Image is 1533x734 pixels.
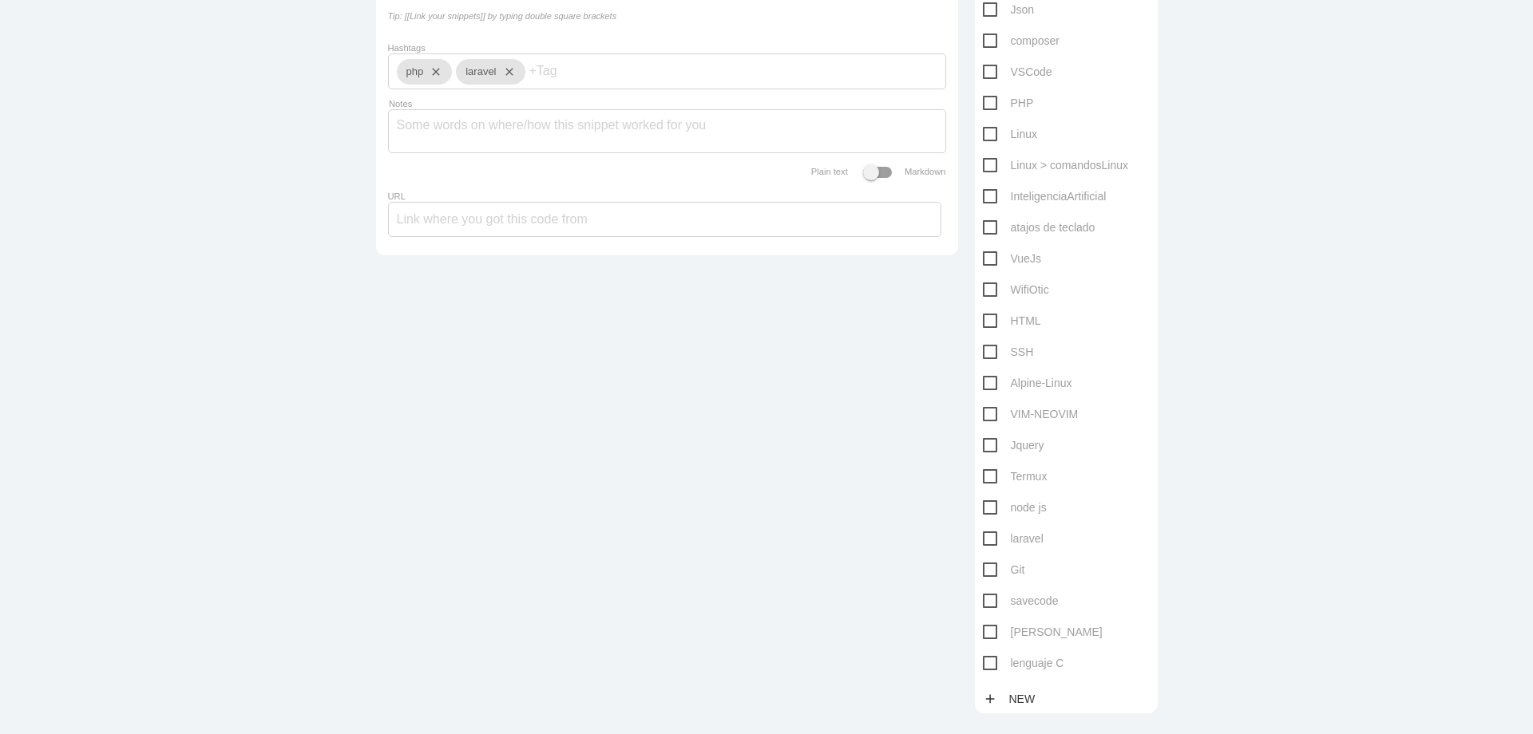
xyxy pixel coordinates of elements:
span: WifiOtic [983,280,1049,300]
span: atajos de teclado [983,218,1095,238]
span: SSH [983,342,1034,362]
span: Linux [983,124,1037,144]
input: Link where you got this code from [388,202,941,237]
span: composer [983,31,1060,51]
span: [PERSON_NAME] [983,622,1103,642]
i: close [497,59,516,85]
i: Tip: [[Link your snippets]] by typing double square brackets [388,11,617,21]
span: PHP [983,93,1034,113]
i: close [423,59,442,85]
span: VueJs [983,249,1041,269]
label: Hashtags [388,43,426,53]
i: add [983,685,997,713]
label: Plain text Markdown [811,167,946,176]
span: Alpine-Linux [983,373,1072,393]
span: laravel [983,529,1044,549]
div: php [397,59,453,85]
label: Notes [389,99,412,109]
span: InteligenciaArtificial [983,187,1107,207]
span: Linux > comandosLinux [983,156,1129,176]
span: lenguaje C [983,653,1064,673]
span: VSCode [983,62,1052,82]
span: Termux [983,467,1048,487]
span: savecode [983,591,1059,611]
label: URL [388,191,406,201]
span: VIM-NEOVIM [983,404,1079,424]
input: +Tag [529,54,625,88]
span: HTML [983,311,1041,331]
span: node js [983,498,1047,518]
div: laravel [456,59,525,85]
a: addNew [983,685,1044,713]
span: Jquery [983,436,1044,456]
span: Git [983,560,1025,580]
